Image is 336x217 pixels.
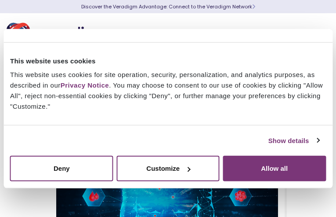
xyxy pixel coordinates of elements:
button: Allow all [223,156,326,181]
span: Learn More [252,3,255,10]
img: Veradigm logo [7,20,112,49]
button: Deny [10,156,113,181]
button: Toggle Navigation Menu [310,23,323,46]
div: This website uses cookies [10,55,326,66]
a: Discover the Veradigm Advantage: Connect to the Veradigm NetworkLearn More [81,3,255,10]
div: This website uses cookies for site operation, security, personalization, and analytics purposes, ... [10,70,326,112]
button: Customize [116,156,220,181]
a: Show details [268,135,319,146]
a: Privacy Notice [61,81,109,89]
